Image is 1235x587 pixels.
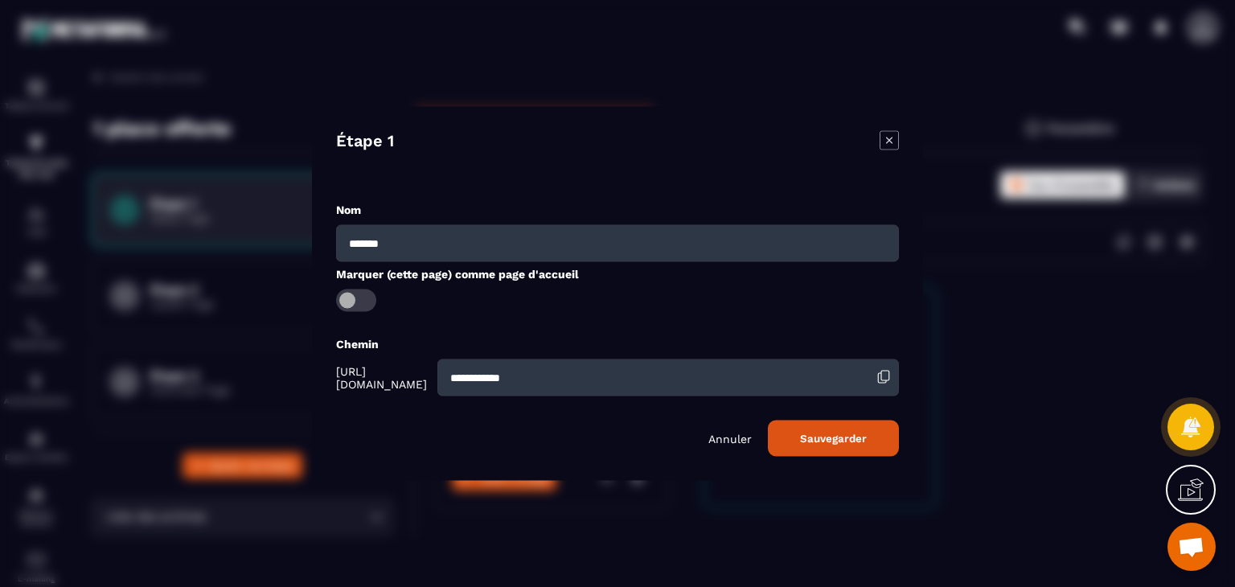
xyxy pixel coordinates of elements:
span: [URL][DOMAIN_NAME] [336,365,433,391]
button: Sauvegarder [768,421,899,457]
label: Nom [336,203,361,216]
div: Ouvrir le chat [1167,523,1216,571]
p: Annuler [708,432,752,445]
label: Marquer (cette page) comme page d'accueil [336,268,579,281]
h4: Étape 1 [336,131,394,154]
label: Chemin [336,338,379,351]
